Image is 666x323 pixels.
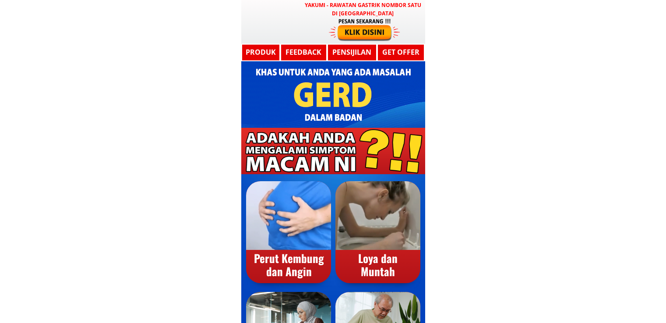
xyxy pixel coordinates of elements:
div: Loya dan Muntah [335,252,420,278]
h3: Pensijilan [330,47,374,58]
h3: GET OFFER [379,47,423,58]
h3: Produk [241,47,280,58]
h3: YAKUMI - Rawatan Gastrik Nombor Satu di [GEOGRAPHIC_DATA] [303,1,423,18]
h3: Feedback [281,47,326,58]
div: Perut Kembung dan Angin [247,252,331,278]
